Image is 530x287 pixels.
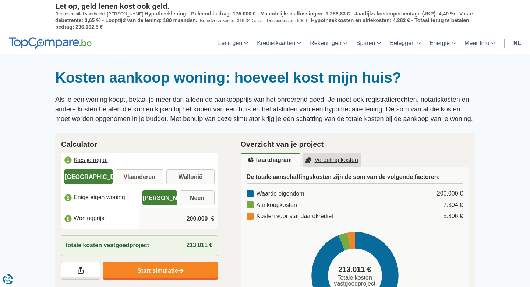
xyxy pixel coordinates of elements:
[178,268,184,274] img: Start simulatie
[385,32,425,54] a: Beleggen
[352,32,386,54] a: Sparen
[55,95,475,124] p: Als je een woning koopt, betaal je meer dan alleen de aankoopprijs van het onroerend goed. Je moe...
[305,32,351,54] a: Rekeningen
[142,209,215,229] input: |
[252,32,305,54] a: Kredietkaarten
[142,190,177,205] label: [PERSON_NAME]
[186,242,212,248] span: 213.011 €
[425,32,460,54] a: Energie
[55,11,475,30] p: Representatief voorbeeld: [PERSON_NAME]: - Brandverzekering: 319,34 €/jaar - Dossierkosten: 500 € -
[61,153,218,169] label: Kies je regio:
[509,32,526,54] a: nl
[64,169,113,184] label: [GEOGRAPHIC_DATA]
[180,190,215,205] label: Neen
[116,169,164,184] label: Vlaanderen
[55,69,475,86] h1: Kosten aankoop woning: hoeveel kost mijn huis?
[211,215,215,223] span: €
[61,211,139,227] label: Woningprijs:
[248,157,292,163] u: Taartdiagram
[61,190,139,206] label: Enige eigen woning:
[55,17,469,30] span: Hypotheekkosten en aktekosten: 4.283 € - Totaal terug te betalen bedrag: 236.162,5 €
[437,190,463,198] div: 200.000 €
[61,262,100,280] a: Deel je resultaten
[103,262,218,280] a: Start simulatie
[213,32,252,54] a: Leningen
[247,212,333,221] div: Kosten voor standaardkrediet
[247,173,463,184] h3: De totale aanschaffingskosten zijn de som van de volgende factoren:
[9,37,92,49] img: TopCompare
[338,264,371,275] span: 213.011 €
[460,32,500,54] a: Meer Info
[61,139,218,150] h2: Calculator
[247,201,297,210] div: Aankoopkosten
[55,2,475,11] p: Let op, geld lenen kost ook geld.
[331,275,379,287] span: Totale kosten vastgoedproject
[305,157,358,163] u: Verdeling kosten
[166,169,215,184] label: Wallonië
[444,212,463,221] div: 5.806 €
[55,11,473,23] span: Hypotheeklening - Geleend bedrag: 175.000 € - Maandelijkse aflossingen: 1.258,83 € - Jaarlijks ko...
[241,139,469,150] h2: Overzicht van je project
[64,241,149,250] span: Totale kosten vastgoedproject
[247,190,304,198] div: Waarde eigendom
[444,201,463,210] div: 7.304 €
